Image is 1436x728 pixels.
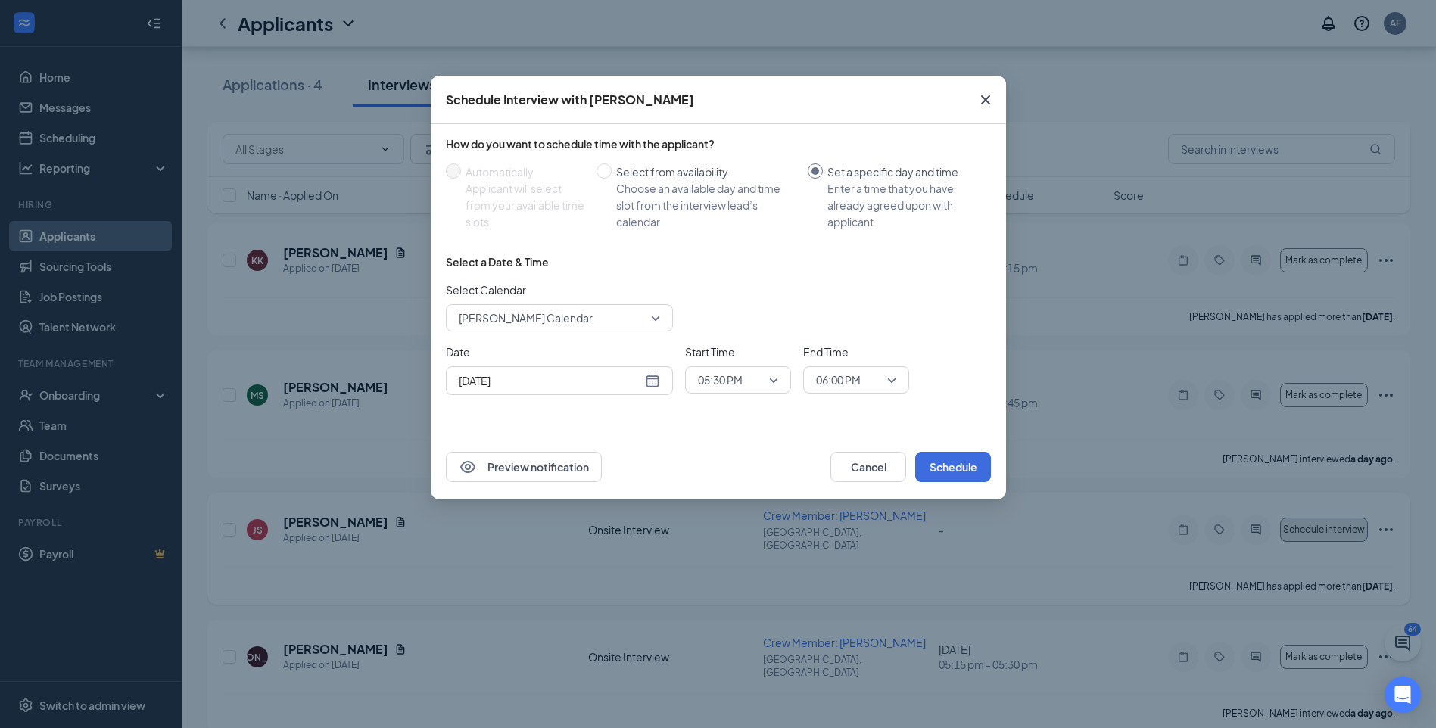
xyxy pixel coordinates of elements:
[827,180,979,230] div: Enter a time that you have already agreed upon with applicant
[685,344,791,360] span: Start Time
[466,163,584,180] div: Automatically
[1385,677,1421,713] div: Open Intercom Messenger
[698,369,743,391] span: 05:30 PM
[803,344,909,360] span: End Time
[616,180,796,230] div: Choose an available day and time slot from the interview lead’s calendar
[446,136,991,151] div: How do you want to schedule time with the applicant?
[446,452,602,482] button: EyePreview notification
[459,372,642,389] input: Aug 26, 2025
[459,458,477,476] svg: Eye
[816,369,861,391] span: 06:00 PM
[827,163,979,180] div: Set a specific day and time
[459,306,593,329] span: [PERSON_NAME] Calendar
[446,254,549,269] div: Select a Date & Time
[446,344,673,360] span: Date
[965,76,1006,124] button: Close
[977,91,995,109] svg: Cross
[616,163,796,180] div: Select from availability
[830,452,906,482] button: Cancel
[446,282,673,298] span: Select Calendar
[466,180,584,230] div: Applicant will select from your available time slots
[915,452,991,482] button: Schedule
[446,92,694,108] div: Schedule Interview with [PERSON_NAME]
